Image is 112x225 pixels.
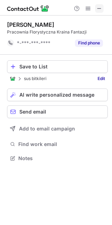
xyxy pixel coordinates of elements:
button: Add to email campaign [7,122,108,135]
button: Find work email [7,139,108,149]
img: ContactOut v5.3.10 [7,4,49,13]
p: sus bitkileri [24,76,46,81]
span: Find work email [18,141,105,147]
div: Save to List [19,64,105,69]
button: Notes [7,153,108,163]
span: Send email [19,109,46,115]
button: Send email [7,105,108,118]
div: [PERSON_NAME] [7,21,54,28]
img: ContactOut [10,76,15,81]
div: Pracownia Florystyczna Kraina Fantazji [7,29,108,35]
span: AI write personalized message [19,92,94,98]
span: Add to email campaign [19,126,75,132]
button: AI write personalized message [7,89,108,101]
span: Notes [18,155,105,162]
button: Reveal Button [75,39,103,47]
a: Edit [95,75,108,82]
button: Save to List [7,60,108,73]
